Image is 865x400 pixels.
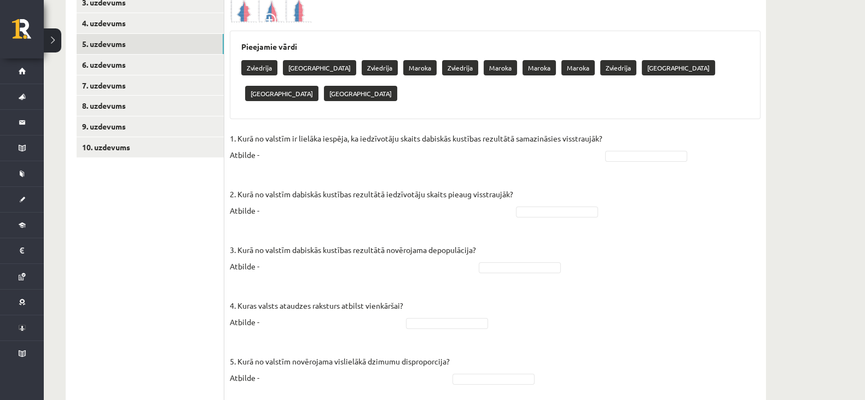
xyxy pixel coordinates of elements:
[283,60,356,75] p: [GEOGRAPHIC_DATA]
[77,55,224,75] a: 6. uzdevums
[77,96,224,116] a: 8. uzdevums
[484,60,517,75] p: Maroka
[230,169,513,219] p: 2. Kurā no valstīm dabiskās kustības rezultātā iedzīvotāju skaits pieaug visstraujāk? Atbilde -
[561,60,595,75] p: Maroka
[230,130,602,163] p: 1. Kurā no valstīm ir lielāka iespēja, ka iedzīvotāju skaits dabiskās kustības rezultātā samazinā...
[403,60,437,75] p: Maroka
[230,281,403,330] p: 4. Kuras valsts ataudzes raksturs atbilst vienkāršai? Atbilde -
[442,60,478,75] p: Zviedrija
[642,60,715,75] p: [GEOGRAPHIC_DATA]
[324,86,397,101] p: [GEOGRAPHIC_DATA]
[245,86,318,101] p: [GEOGRAPHIC_DATA]
[77,116,224,137] a: 9. uzdevums
[600,60,636,75] p: Zviedrija
[77,137,224,157] a: 10. uzdevums
[230,337,450,386] p: 5. Kurā no valstīm novērojama vislielākā dzimumu disproporcija? Atbilde -
[77,75,224,96] a: 7. uzdevums
[241,60,277,75] p: Zviedrija
[362,60,398,75] p: Zviedrija
[12,19,44,46] a: Rīgas 1. Tālmācības vidusskola
[230,225,476,274] p: 3. Kurā no valstīm dabiskās kustības rezultātā novērojama depopulācija? Atbilde -
[523,60,556,75] p: Maroka
[77,13,224,33] a: 4. uzdevums
[77,34,224,54] a: 5. uzdevums
[241,42,749,51] h3: Pieejamie vārdi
